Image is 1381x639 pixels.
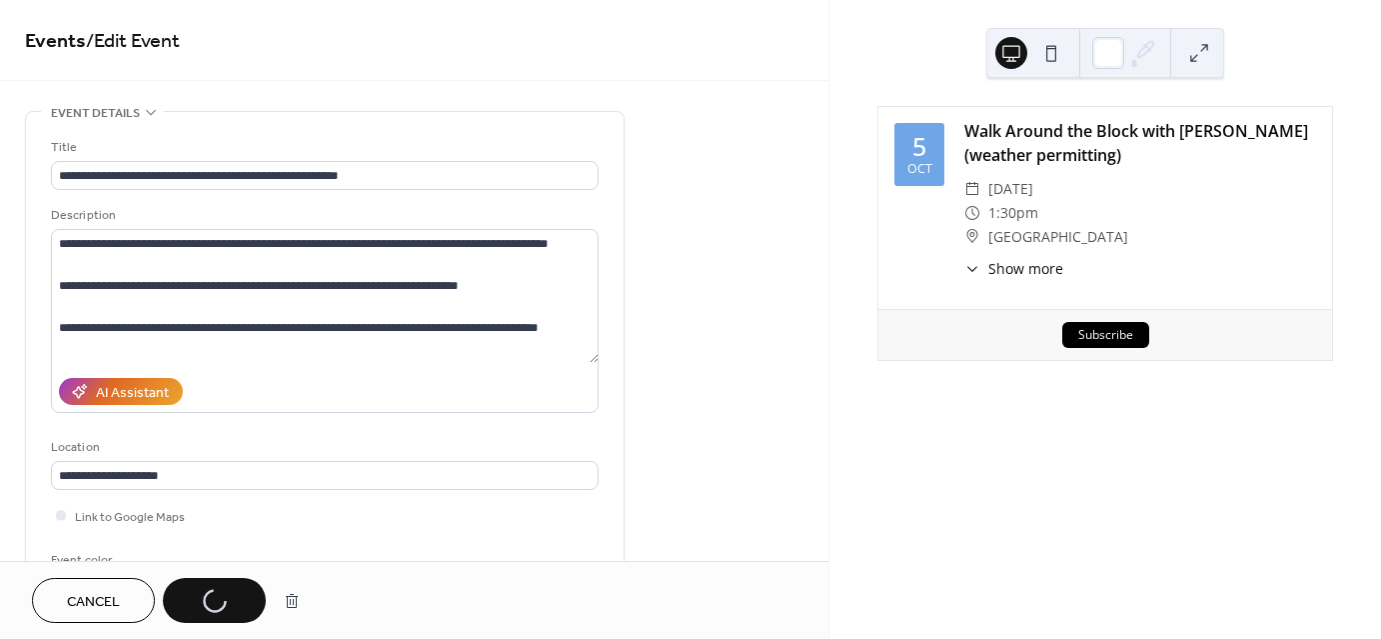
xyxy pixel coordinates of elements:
div: ​ [964,258,980,279]
div: Walk Around the Block with [PERSON_NAME] (weather permitting) [964,119,1316,167]
div: Title [51,137,595,158]
div: Description [51,205,595,226]
div: Location [51,437,595,458]
div: Oct [907,163,932,176]
button: AI Assistant [59,378,183,405]
div: ​ [964,201,980,225]
div: Event color [51,550,201,571]
span: Link to Google Maps [75,507,185,528]
span: [DATE] [988,177,1033,201]
span: 1:30pm [988,201,1038,225]
button: Subscribe [1062,322,1149,348]
button: ​Show more [964,258,1063,279]
div: ​ [964,225,980,249]
span: / Edit Event [86,22,180,61]
span: Cancel [67,592,120,613]
span: [GEOGRAPHIC_DATA] [988,225,1128,249]
a: Events [25,22,86,61]
span: Event details [51,103,140,124]
span: Show more [988,258,1063,279]
div: 5 [912,134,926,159]
div: ​ [964,177,980,201]
button: Cancel [32,578,155,623]
div: AI Assistant [96,383,169,404]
